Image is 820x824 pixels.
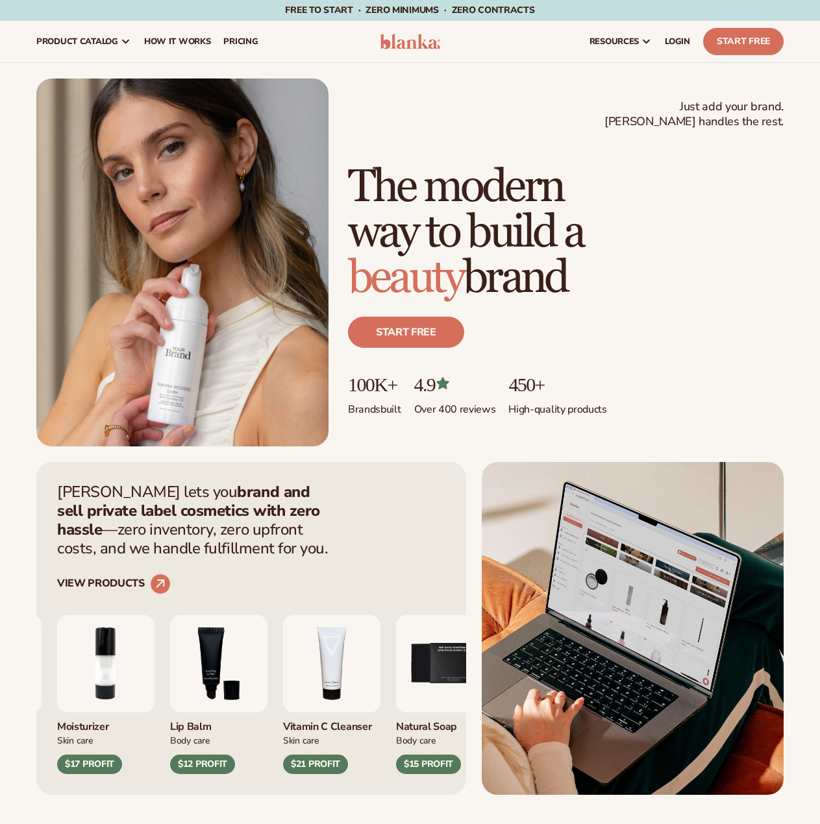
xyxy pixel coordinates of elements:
[170,712,267,734] div: Lip Balm
[283,615,380,712] img: Vitamin c cleanser.
[223,36,258,47] span: pricing
[482,462,784,795] img: Shopify Image 2
[658,21,697,62] a: LOGIN
[396,733,493,747] div: Body Care
[348,395,401,417] p: Brands built
[396,755,461,774] div: $15 PROFIT
[283,755,348,774] div: $21 PROFIT
[57,615,155,775] div: 2 / 9
[508,374,606,395] p: 450+
[57,481,320,540] strong: brand and sell private label cosmetics with zero hassle
[665,36,690,47] span: LOGIN
[57,712,155,734] div: Moisturizer
[36,36,118,47] span: product catalog
[414,395,496,417] p: Over 400 reviews
[170,755,235,774] div: $12 PROFIT
[348,317,464,348] a: Start free
[285,4,534,16] span: Free to start · ZERO minimums · ZERO contracts
[170,733,267,747] div: Body Care
[283,615,380,775] div: 4 / 9
[703,28,784,55] a: Start Free
[57,574,171,594] a: VIEW PRODUCTS
[583,21,658,62] a: resources
[396,615,493,712] img: Nature bar of soap.
[57,733,155,747] div: Skin Care
[57,483,336,557] p: [PERSON_NAME] lets you —zero inventory, zero upfront costs, and we handle fulfillment for you.
[36,79,329,446] img: Female holding tanning mousse.
[414,374,496,395] p: 4.9
[348,374,401,395] p: 100K+
[170,615,267,775] div: 3 / 9
[396,615,493,775] div: 5 / 9
[283,712,380,734] div: Vitamin C Cleanser
[30,21,138,62] a: product catalog
[144,36,211,47] span: How It Works
[604,99,784,130] span: Just add your brand. [PERSON_NAME] handles the rest.
[348,250,463,306] span: beauty
[217,21,264,62] a: pricing
[590,36,639,47] span: resources
[283,733,380,747] div: Skin Care
[380,34,441,49] img: logo
[508,395,606,417] p: High-quality products
[138,21,217,62] a: How It Works
[57,615,155,712] img: Moisturizing lotion.
[348,165,784,301] h1: The modern way to build a brand
[170,615,267,712] img: Smoothing lip balm.
[57,755,122,774] div: $17 PROFIT
[396,712,493,734] div: Natural Soap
